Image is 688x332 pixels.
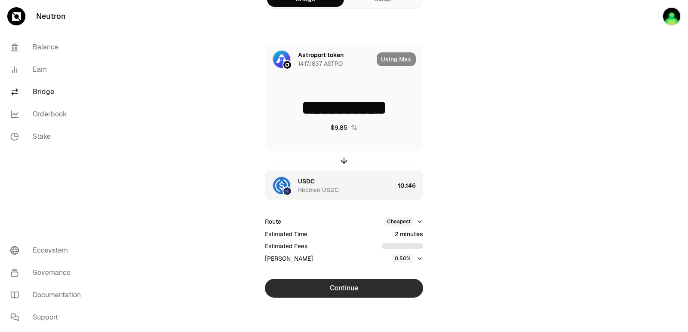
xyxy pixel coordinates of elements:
[3,284,93,306] a: Documentation
[331,123,358,132] button: $9.85
[3,58,93,81] a: Earn
[298,186,339,194] div: Receive USDC
[3,81,93,103] a: Bridge
[298,51,344,59] div: Astroport token
[662,7,681,26] img: sandy mercy
[265,242,307,250] div: Estimated Fees
[384,217,423,226] button: Cheapest
[265,171,394,200] div: USDC LogoCosmos Hub LogoUSDCReceive USDC
[298,59,343,68] div: 1417.1837 ASTRO
[398,171,423,200] div: 10.146
[298,177,315,186] div: USDC
[392,254,414,263] div: 0.50%
[283,187,291,195] img: Cosmos Hub Logo
[395,230,423,238] div: 2 minutes
[265,217,281,226] div: Route
[331,123,347,132] div: $9.85
[265,230,307,238] div: Estimated Time
[265,254,313,263] div: [PERSON_NAME]
[3,262,93,284] a: Governance
[392,254,423,263] button: 0.50%
[273,51,290,68] img: ASTRO Logo
[3,125,93,148] a: Stake
[273,177,290,194] img: USDC Logo
[265,279,423,298] button: Continue
[265,45,373,74] div: ASTRO LogoNeutron LogoAstroport token1417.1837 ASTRO
[3,239,93,262] a: Ecosystem
[3,306,93,329] a: Support
[3,103,93,125] a: Orderbook
[265,171,423,200] button: USDC LogoCosmos Hub LogoUSDCReceive USDC10.146
[384,217,414,226] div: Cheapest
[283,61,291,69] img: Neutron Logo
[3,36,93,58] a: Balance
